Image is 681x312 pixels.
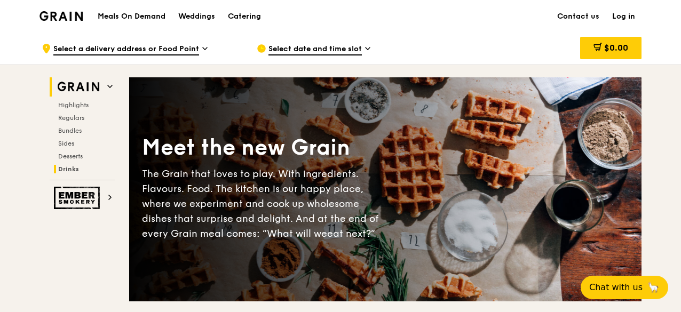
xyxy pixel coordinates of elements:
span: Desserts [58,153,83,160]
span: Highlights [58,101,89,109]
a: Contact us [551,1,606,33]
a: Weddings [172,1,221,33]
span: Select a delivery address or Food Point [53,44,199,55]
div: The Grain that loves to play. With ingredients. Flavours. Food. The kitchen is our happy place, w... [142,166,385,241]
span: Drinks [58,165,79,173]
img: Grain web logo [54,77,103,97]
h1: Meals On Demand [98,11,165,22]
img: Ember Smokery web logo [54,187,103,209]
button: Chat with us🦙 [581,276,668,299]
img: Grain [39,11,83,21]
a: Log in [606,1,642,33]
a: Catering [221,1,267,33]
span: Regulars [58,114,84,122]
div: Weddings [178,1,215,33]
span: 🦙 [647,281,660,294]
span: Select date and time slot [268,44,362,55]
span: $0.00 [604,43,628,53]
div: Meet the new Grain [142,133,385,162]
span: Sides [58,140,74,147]
span: Bundles [58,127,82,134]
div: Catering [228,1,261,33]
span: eat next?” [327,228,375,239]
span: Chat with us [589,281,643,294]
